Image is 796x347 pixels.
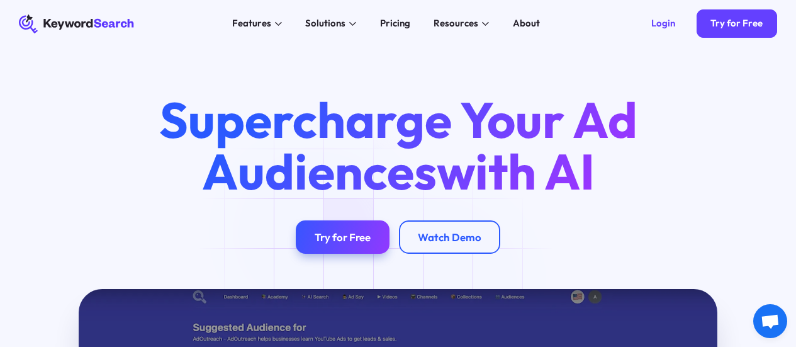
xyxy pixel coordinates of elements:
h1: Supercharge Your Ad Audiences [138,94,658,197]
div: Pricing [380,16,410,31]
div: Features [232,16,271,31]
a: Try for Free [697,9,777,38]
a: Open chat [753,304,787,338]
div: Solutions [305,16,345,31]
div: Watch Demo [418,230,481,244]
span: with AI [437,140,595,203]
div: Login [651,18,675,30]
a: Login [637,9,690,38]
div: Try for Free [315,230,371,244]
a: Pricing [373,14,418,33]
div: About [513,16,540,31]
a: About [506,14,547,33]
div: Resources [434,16,478,31]
a: Try for Free [296,220,390,254]
div: Try for Free [710,18,763,30]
